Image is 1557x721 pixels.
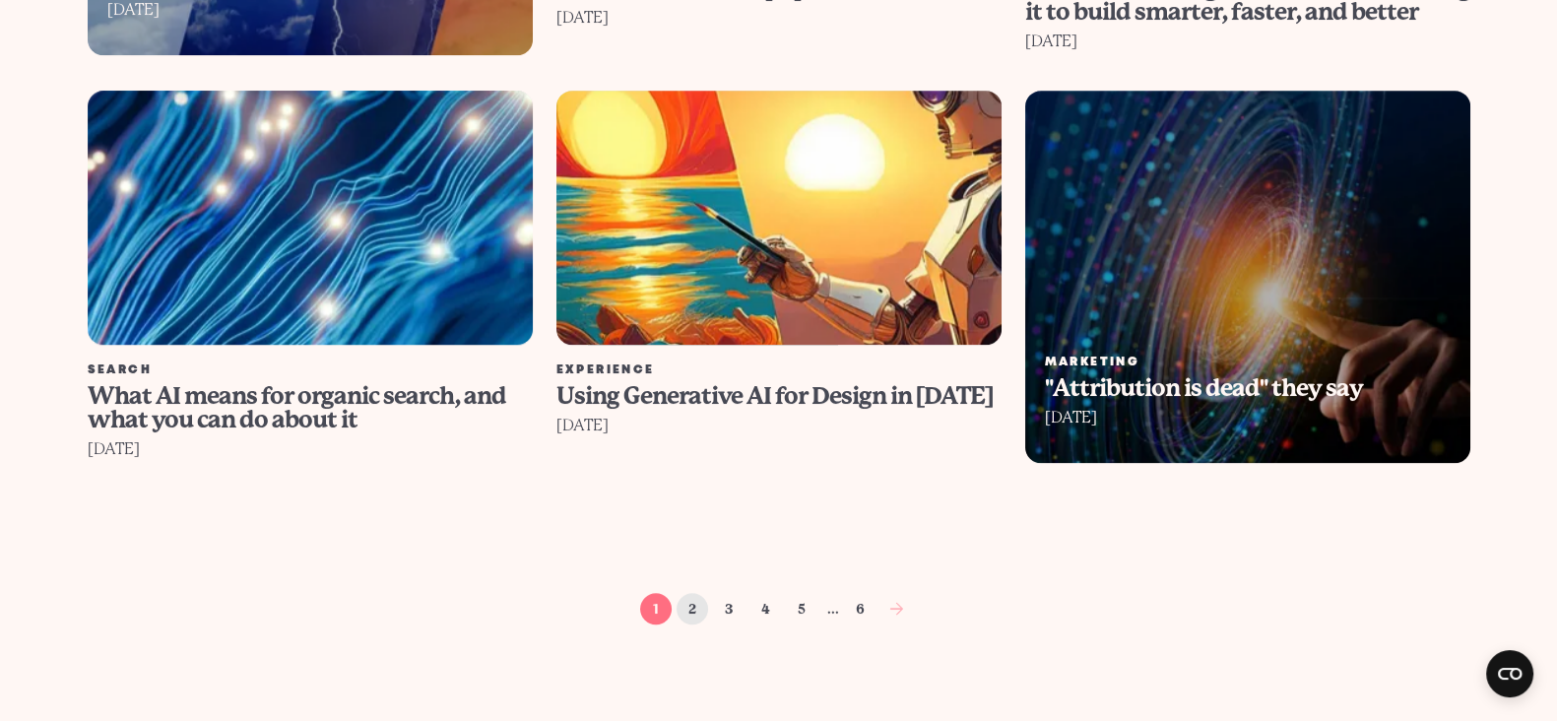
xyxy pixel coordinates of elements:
[88,364,533,376] div: Search
[1045,374,1363,402] span: "Attribution is dead" they say
[556,364,1002,376] div: Experience
[827,599,839,619] span: ...
[556,412,1002,439] div: [DATE]
[1486,650,1533,697] button: Open CMP widget
[1013,91,1482,463] a: Marketing "Attribution is dead" they say [DATE]
[545,91,1013,463] a: Using Generative AI for Design in 2024 Experience Using Generative AI for Design in [DATE] [DATE]
[677,593,708,624] a: 2
[786,593,817,624] a: 5
[88,91,533,345] img: What AI means for organic search, and what you can do about it
[88,382,506,433] span: What AI means for organic search, and what you can do about it
[1045,357,1451,368] div: Marketing
[76,91,545,463] a: What AI means for organic search, and what you can do about it Search What AI means for organic s...
[749,593,781,624] a: 4
[844,593,876,624] a: 6
[88,435,533,463] div: [DATE]
[640,593,672,624] a: 1
[556,91,1002,345] img: Using Generative AI for Design in 2024
[556,382,993,410] span: Using Generative AI for Design in [DATE]
[1045,404,1451,431] div: [DATE]
[556,4,1002,32] div: [DATE]
[713,593,745,624] a: 3
[1025,28,1470,55] div: [DATE]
